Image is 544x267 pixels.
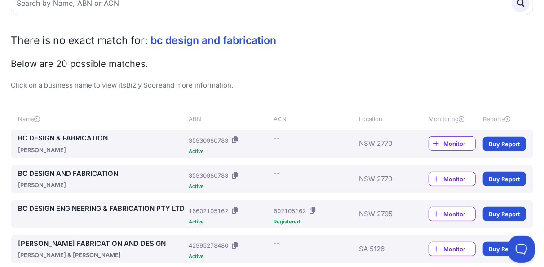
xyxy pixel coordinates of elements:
[18,114,185,123] div: Name
[189,254,270,259] div: Active
[189,136,228,145] div: 35930980783
[483,242,526,256] a: Buy Report
[189,219,270,224] div: Active
[11,58,148,69] span: Below are 20 possible matches.
[429,136,476,151] a: Monitor
[274,133,279,142] div: --
[443,210,475,219] span: Monitor
[429,172,476,186] a: Monitor
[11,80,533,91] p: Click on a business name to view its and more information.
[274,219,355,224] div: Registered
[18,169,185,179] a: BC DESIGN AND FABRICATION
[483,207,526,221] a: Buy Report
[483,137,526,151] a: Buy Report
[274,114,355,123] div: ACN
[443,245,475,254] span: Monitor
[274,169,279,178] div: --
[359,169,419,190] div: NSW 2770
[359,239,419,260] div: SA 5126
[429,207,476,221] a: Monitor
[18,239,185,249] a: [PERSON_NAME] FABRICATION AND DESIGN
[11,34,148,47] span: There is no exact match for:
[189,241,228,250] div: 42995278480
[508,236,535,263] iframe: Toggle Customer Support
[429,242,476,256] a: Monitor
[18,180,185,189] div: [PERSON_NAME]
[18,250,185,259] div: [PERSON_NAME] & [PERSON_NAME]
[443,175,475,184] span: Monitor
[274,239,279,248] div: --
[274,206,306,215] div: 602105162
[189,114,270,123] div: ABN
[189,206,228,215] div: 16602105162
[150,34,276,47] span: bc design and fabrication
[189,149,270,154] div: Active
[359,133,419,154] div: NSW 2770
[443,139,475,148] span: Monitor
[359,114,419,123] div: Location
[483,114,526,123] div: Reports
[18,204,185,214] a: BC DESIGN ENGINEERING & FABRICATION PTY LTD
[18,133,185,144] a: BC DESIGN & FABRICATION
[189,184,270,189] div: Active
[189,171,228,180] div: 35930980783
[483,172,526,186] a: Buy Report
[359,204,419,224] div: NSW 2795
[126,81,163,89] a: Bizly Score
[18,145,185,154] div: [PERSON_NAME]
[429,114,476,123] div: Monitoring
